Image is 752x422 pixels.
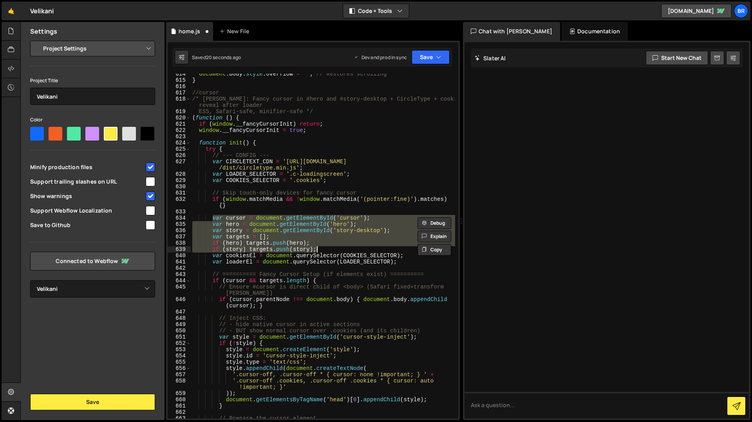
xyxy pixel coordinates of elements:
[168,252,191,259] div: 640
[418,231,451,242] button: Explain
[168,184,191,190] div: 630
[168,121,191,127] div: 621
[30,192,145,200] span: Show warnings
[168,278,191,284] div: 644
[30,88,155,105] input: Project name
[168,296,191,309] div: 646
[168,271,191,278] div: 643
[219,27,252,35] div: New File
[168,159,191,171] div: 627
[168,372,191,378] div: 657
[168,127,191,133] div: 622
[168,284,191,296] div: 645
[2,2,21,20] a: 🤙
[168,171,191,177] div: 628
[168,96,191,108] div: 618
[168,390,191,397] div: 659
[168,328,191,334] div: 650
[168,146,191,152] div: 625
[30,394,155,410] button: Save
[168,71,191,77] div: 614
[30,163,145,171] span: Minify production files
[168,90,191,96] div: 617
[206,54,241,61] div: 20 seconds ago
[475,54,506,62] h2: Slater AI
[168,108,191,115] div: 619
[168,340,191,346] div: 652
[168,359,191,365] div: 655
[562,22,628,41] div: Documentation
[734,4,748,18] a: Br
[168,133,191,140] div: 623
[418,217,451,229] button: Debug
[30,6,54,16] div: Velikani
[412,50,450,64] button: Save
[168,152,191,159] div: 626
[179,27,200,35] div: home.js
[168,397,191,403] div: 660
[30,178,145,186] span: Support trailing slashes on URL
[168,190,191,196] div: 631
[168,140,191,146] div: 624
[168,240,191,246] div: 638
[30,116,43,124] label: Color
[463,22,560,41] div: Chat with [PERSON_NAME]
[168,265,191,271] div: 642
[168,346,191,353] div: 653
[168,83,191,90] div: 616
[30,207,145,215] span: Support Webflow Localization
[168,259,191,265] div: 641
[343,4,409,18] button: Code + Tools
[168,115,191,121] div: 620
[354,54,407,61] div: Dev and prod in sync
[168,415,191,422] div: 663
[168,234,191,240] div: 637
[168,309,191,315] div: 647
[661,4,732,18] a: [DOMAIN_NAME]
[168,403,191,409] div: 661
[168,334,191,340] div: 651
[168,353,191,359] div: 654
[418,244,451,256] button: Copy
[30,252,155,271] a: Connected to Webflow
[168,409,191,415] div: 662
[168,378,191,390] div: 658
[168,215,191,221] div: 634
[168,221,191,227] div: 635
[168,315,191,321] div: 648
[168,246,191,252] div: 639
[168,209,191,215] div: 633
[168,77,191,83] div: 615
[646,51,708,65] button: Start new chat
[30,77,58,85] label: Project Title
[168,196,191,209] div: 632
[168,177,191,184] div: 629
[168,321,191,328] div: 649
[168,227,191,234] div: 636
[30,221,145,229] span: Save to Github
[168,365,191,372] div: 656
[30,27,57,36] h2: Settings
[192,54,241,61] div: Saved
